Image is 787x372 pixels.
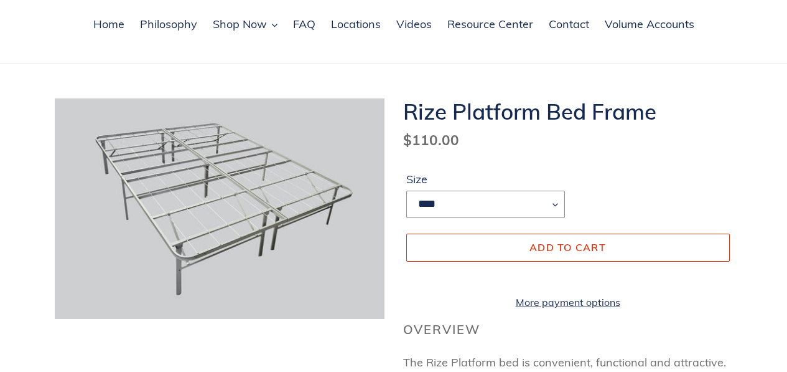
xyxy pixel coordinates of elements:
a: FAQ [287,16,322,34]
label: Size [406,171,565,188]
span: Resource Center [447,17,533,32]
a: Locations [325,16,387,34]
a: Volume Accounts [598,16,701,34]
a: More payment options [406,295,730,310]
h1: Rize Platform Bed Frame [403,98,733,125]
span: Add to cart [529,241,606,254]
span: Videos [396,17,432,32]
span: Shop Now [213,17,267,32]
a: Philosophy [134,16,203,34]
span: Home [93,17,124,32]
a: Resource Center [441,16,539,34]
span: Contact [549,17,589,32]
a: Videos [390,16,438,34]
span: Volume Accounts [605,17,694,32]
span: FAQ [293,17,315,32]
a: Home [87,16,131,34]
h2: Overview [403,322,733,337]
span: Philosophy [140,17,197,32]
span: $110.00 [403,131,459,149]
button: Shop Now [207,16,284,34]
a: Contact [543,16,595,34]
span: Locations [331,17,381,32]
button: Add to cart [406,234,730,261]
